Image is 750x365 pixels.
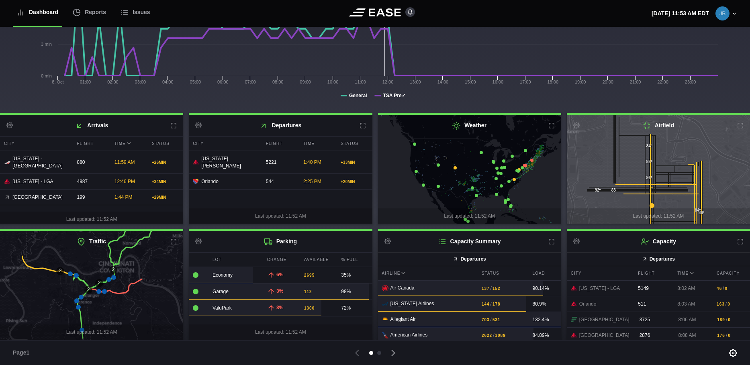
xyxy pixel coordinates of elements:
text: 20:00 [602,80,613,84]
div: Flight [262,137,297,151]
text: 22:00 [657,80,668,84]
div: Last updated: 11:52 AM [189,324,372,340]
span: [GEOGRAPHIC_DATA] [12,194,63,201]
b: 189 [717,317,725,323]
div: Last updated: 11:52 AM [189,208,372,224]
div: City [567,266,632,280]
h2: Departures [189,115,372,136]
div: 72% [341,304,368,312]
div: 2 [84,286,92,294]
b: 176 [717,332,725,338]
div: Time [299,137,335,151]
tspan: TSA Pre✓ [383,93,405,98]
text: 14:00 [437,80,449,84]
h2: Airfield [567,115,750,136]
div: 2 [56,267,64,275]
text: 19:00 [575,80,586,84]
b: 46 [717,285,722,292]
b: 178 [493,301,501,307]
div: Time [673,266,711,280]
div: 544 [262,174,297,189]
span: [US_STATE][PERSON_NAME] [201,155,256,169]
text: 02:00 [107,80,119,84]
div: 199 [73,190,108,205]
span: / [490,285,492,292]
div: 3725 [636,312,672,327]
div: City [189,137,260,151]
div: Status [478,266,527,280]
span: Air Canada [390,285,415,291]
div: Status [337,137,372,151]
span: / [490,300,492,308]
div: + 34 MIN [152,179,179,185]
div: 511 [634,296,671,312]
div: + 29 MIN [152,194,179,200]
b: 0 [728,332,731,338]
b: 0 [725,285,728,292]
span: Page 1 [13,349,33,357]
div: 35% [341,271,368,279]
tspan: 8. Oct [52,80,63,84]
span: ValuPark [213,305,232,311]
div: 132.4% [533,316,557,323]
div: 80.9% [533,300,557,308]
text: 04:00 [162,80,174,84]
span: 12:46 PM [114,179,135,184]
div: Change [263,253,298,267]
button: Departures [567,252,750,266]
text: 01:00 [80,80,91,84]
span: / [490,316,492,323]
div: 2 [109,266,117,274]
div: 84.89% [533,332,557,339]
text: 03:00 [135,80,146,84]
p: [DATE] 11:53 AM EDT [652,9,709,18]
span: 8:06 AM [678,317,696,322]
span: Orlando [579,300,597,308]
span: 6% [276,272,283,277]
b: 531 [493,317,501,323]
div: Last updated: 11:52 AM [378,208,561,224]
text: 10:00 [327,80,339,84]
text: 12:00 [382,80,394,84]
span: [US_STATE] - [GEOGRAPHIC_DATA] [12,155,67,169]
div: 90.14% [533,285,557,292]
div: + 20 MIN [341,179,368,185]
span: 2:25 PM [303,179,321,184]
div: Flight [73,137,108,151]
span: 1:40 PM [303,159,321,165]
div: % Full [337,253,372,267]
div: 5221 [262,155,297,170]
h2: Weather [378,115,561,136]
tspan: 0 min [41,73,52,78]
span: [GEOGRAPHIC_DATA] [579,332,629,339]
span: 3% [276,288,283,294]
b: 2695 [304,272,315,278]
span: [US_STATE] Airlines [390,301,434,306]
b: 152 [493,285,501,292]
span: 8:02 AM [677,285,695,291]
span: [US_STATE] - LGA [12,178,53,185]
div: + 33 MIN [341,159,368,165]
div: Time [110,137,146,151]
text: 15:00 [465,80,476,84]
span: Allegiant Air [390,316,416,322]
text: 06:00 [217,80,229,84]
div: Available [300,253,335,267]
span: / [493,332,494,339]
text: 11:00 [355,80,366,84]
div: 2 [95,279,103,287]
span: 8% [276,305,283,310]
h2: Parking [189,231,372,252]
div: Flight [634,266,671,280]
button: Departures [378,252,561,266]
span: 1:44 PM [114,194,133,200]
span: / [725,300,727,308]
div: + 26 MIN [152,159,179,165]
b: 137 [482,285,490,292]
span: 11:59 AM [114,159,135,165]
b: 112 [304,289,312,295]
b: 2622 [482,332,492,338]
b: 0 [728,317,731,323]
tspan: 3 min [41,42,52,47]
div: Capacity [713,266,750,280]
